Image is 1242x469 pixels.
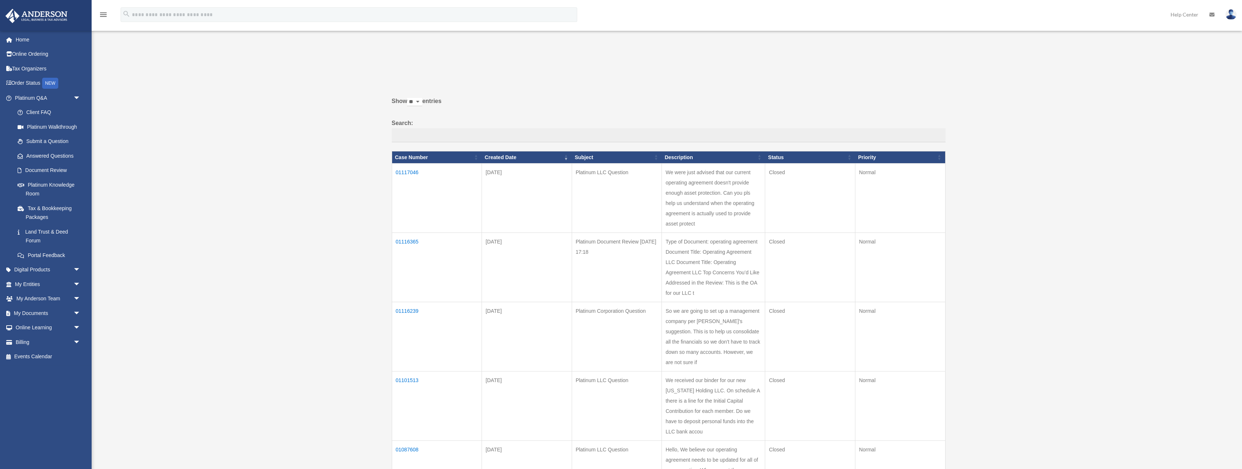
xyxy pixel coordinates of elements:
td: We received our binder for our new [US_STATE] Holding LLC. On schedule A there is a line for the ... [662,371,765,441]
th: Status: activate to sort column ascending [765,151,855,164]
label: Search: [392,118,946,142]
td: Closed [765,302,855,371]
span: arrow_drop_down [73,277,88,292]
td: [DATE] [482,164,572,233]
span: arrow_drop_down [73,320,88,336]
a: Platinum Q&Aarrow_drop_down [5,91,88,105]
a: Billingarrow_drop_down [5,335,92,349]
th: Created Date: activate to sort column ascending [482,151,572,164]
a: Document Review [10,163,88,178]
i: search [122,10,130,18]
img: Anderson Advisors Platinum Portal [3,9,70,23]
a: Answered Questions [10,149,84,163]
td: Normal [855,233,945,302]
a: Client FAQ [10,105,88,120]
a: My Entitiesarrow_drop_down [5,277,92,292]
span: arrow_drop_down [73,91,88,106]
a: My Anderson Teamarrow_drop_down [5,292,92,306]
a: Online Ordering [5,47,92,62]
td: Closed [765,371,855,441]
td: Type of Document: operating agreement Document Title: Operating Agreement LLC Document Title: Ope... [662,233,765,302]
td: Closed [765,164,855,233]
a: Platinum Knowledge Room [10,177,88,201]
a: Platinum Walkthrough [10,120,88,134]
td: Platinum Document Review [DATE] 17:18 [572,233,662,302]
a: Land Trust & Deed Forum [10,224,88,248]
img: User Pic [1226,9,1237,20]
a: menu [99,13,108,19]
span: arrow_drop_down [73,306,88,321]
label: Show entries [392,96,946,114]
td: Platinum Corporation Question [572,302,662,371]
td: Normal [855,164,945,233]
a: Tax & Bookkeeping Packages [10,201,88,224]
a: Home [5,32,92,47]
a: My Documentsarrow_drop_down [5,306,92,320]
select: Showentries [407,98,422,106]
i: menu [99,10,108,19]
th: Priority: activate to sort column ascending [855,151,945,164]
td: [DATE] [482,302,572,371]
td: Closed [765,233,855,302]
th: Case Number: activate to sort column ascending [392,151,482,164]
td: We were just advised that our current operating agreement doesn't provide enough asset protection... [662,164,765,233]
td: 01116365 [392,233,482,302]
th: Description: activate to sort column ascending [662,151,765,164]
td: 01101513 [392,371,482,441]
a: Portal Feedback [10,248,88,263]
td: Platinum LLC Question [572,164,662,233]
span: arrow_drop_down [73,292,88,307]
span: arrow_drop_down [73,335,88,350]
td: Normal [855,371,945,441]
td: [DATE] [482,371,572,441]
td: 01116239 [392,302,482,371]
td: [DATE] [482,233,572,302]
a: Events Calendar [5,349,92,364]
a: Online Learningarrow_drop_down [5,320,92,335]
a: Tax Organizers [5,61,92,76]
td: Normal [855,302,945,371]
td: Platinum LLC Question [572,371,662,441]
td: 01117046 [392,164,482,233]
span: arrow_drop_down [73,263,88,278]
input: Search: [392,128,946,142]
td: So we are going to set up a management company per [PERSON_NAME]'s suggestion. This is to help us... [662,302,765,371]
div: NEW [42,78,58,89]
a: Digital Productsarrow_drop_down [5,263,92,277]
a: Order StatusNEW [5,76,92,91]
a: Submit a Question [10,134,88,149]
th: Subject: activate to sort column ascending [572,151,662,164]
